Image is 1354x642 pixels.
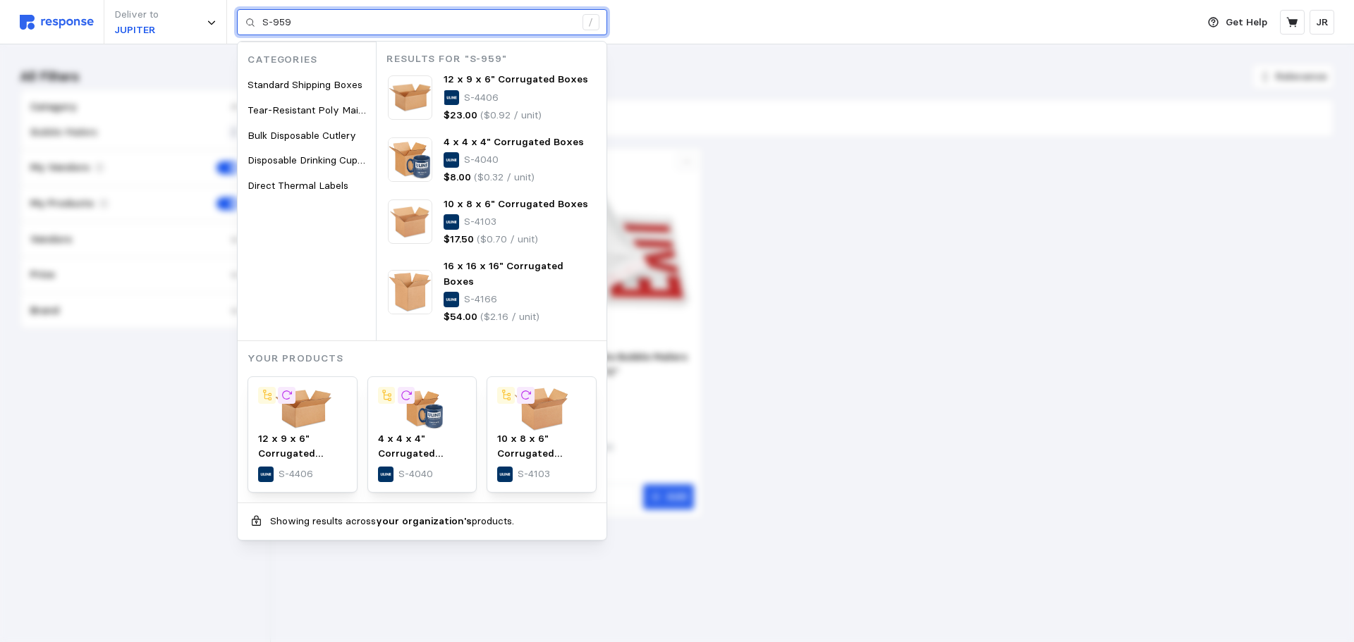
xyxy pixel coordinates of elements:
[444,108,477,123] p: $23.00
[258,432,323,475] span: 12 x 9 x 6" Corrugated Boxes
[248,52,376,68] p: Categories
[262,10,575,35] input: Search for a product name or SKU
[464,214,496,230] p: S-4103
[270,514,514,529] p: Showing results across products.
[388,199,432,244] img: S-4103
[114,23,159,38] p: JUPITER
[248,351,606,366] p: Your Products
[497,387,586,431] img: S-4103
[444,309,477,325] p: $54.00
[518,467,550,482] p: S-4103
[497,432,562,475] span: 10 x 8 x 6" Corrugated Boxes
[248,104,374,116] span: Tear-Resistant Poly Mailers
[464,292,497,307] p: S-4166
[388,75,432,120] img: S-4406
[477,232,538,247] p: ($0.70 / unit)
[378,387,467,431] img: S-4040
[258,387,347,431] img: S-4406
[444,170,471,185] p: $8.00
[444,73,588,85] span: 12 x 9 x 6" Corrugated Boxes
[474,170,535,185] p: ($0.32 / unit)
[1310,10,1334,35] button: JR
[1200,9,1276,36] button: Get Help
[583,14,599,31] div: /
[444,135,584,148] span: 4 x 4 x 4" Corrugated Boxes
[20,15,94,30] img: svg%3e
[248,154,412,166] span: Disposable Drinking Cups & Sleeves
[444,259,563,288] span: 16 x 16 x 16" Corrugated Boxes
[378,432,443,475] span: 4 x 4 x 4" Corrugated Boxes
[279,467,313,482] p: S-4406
[464,90,499,106] p: S-4406
[248,129,356,142] span: Bulk Disposable Cutlery
[388,270,432,314] img: S-4166
[386,51,606,67] p: Results for "S-959"
[444,232,474,247] p: $17.50
[376,514,472,527] b: your organization's
[388,137,432,182] img: S-4040
[480,309,539,325] p: ($2.16 / unit)
[464,152,499,168] p: S-4040
[480,108,542,123] p: ($0.92 / unit)
[248,179,348,192] span: Direct Thermal Labels
[1316,15,1329,30] p: JR
[444,197,588,210] span: 10 x 8 x 6" Corrugated Boxes
[248,78,362,91] span: Standard Shipping Boxes
[1226,15,1267,30] p: Get Help
[114,7,159,23] p: Deliver to
[398,467,433,482] p: S-4040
